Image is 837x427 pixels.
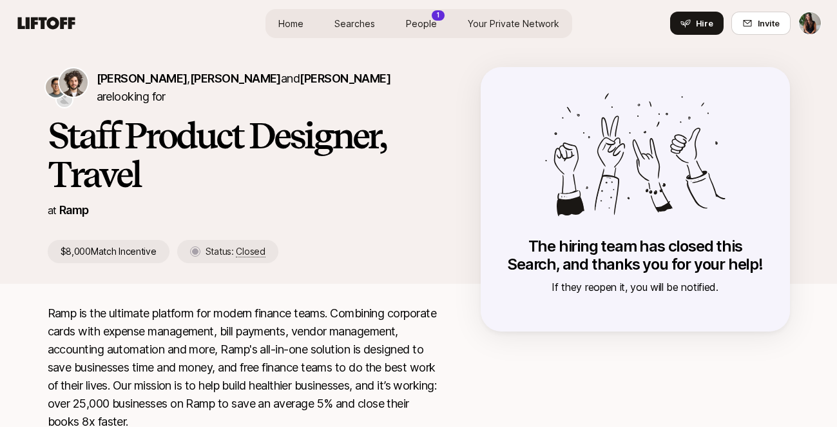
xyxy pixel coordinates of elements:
span: Hire [696,17,713,30]
span: Invite [758,17,780,30]
p: at [48,202,57,219]
img: Diego Zaks [59,68,88,97]
p: The hiring team has closed this Search, and thanks you for your help! [506,237,764,273]
p: 1 [437,10,439,20]
span: and [281,72,390,85]
p: If they reopen it, you will be notified. [506,279,764,295]
button: Hire [670,12,724,35]
h1: Staff Product Designer, Travel [48,116,439,194]
a: Your Private Network [457,12,570,35]
img: Jason Li [46,77,66,97]
img: Ciara Cornette [799,12,821,34]
span: [PERSON_NAME] [97,72,188,85]
span: People [406,17,437,30]
a: People1 [396,12,447,35]
a: Home [268,12,314,35]
img: Christian Chung [57,92,72,107]
span: [PERSON_NAME] [190,72,281,85]
p: are looking for [97,70,439,106]
span: Home [278,17,303,30]
button: Ciara Cornette [798,12,822,35]
span: Your Private Network [468,17,559,30]
button: Invite [731,12,791,35]
a: Searches [324,12,385,35]
span: Searches [334,17,375,30]
p: $8,000 Match Incentive [48,240,169,263]
span: Closed [236,246,265,257]
span: , [187,72,280,85]
span: [PERSON_NAME] [300,72,390,85]
a: Ramp [59,203,89,217]
p: Status: [206,244,265,259]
